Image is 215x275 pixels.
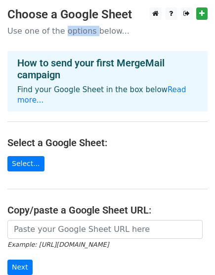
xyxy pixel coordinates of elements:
p: Find your Google Sheet in the box below [17,85,198,106]
p: Use one of the options below... [7,26,208,36]
h3: Choose a Google Sheet [7,7,208,22]
h4: Copy/paste a Google Sheet URL: [7,204,208,216]
a: Select... [7,156,44,171]
small: Example: [URL][DOMAIN_NAME] [7,241,109,248]
h4: How to send your first MergeMail campaign [17,57,198,81]
h4: Select a Google Sheet: [7,137,208,149]
a: Read more... [17,85,186,105]
iframe: Chat Widget [166,227,215,275]
input: Next [7,260,33,275]
input: Paste your Google Sheet URL here [7,220,203,239]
